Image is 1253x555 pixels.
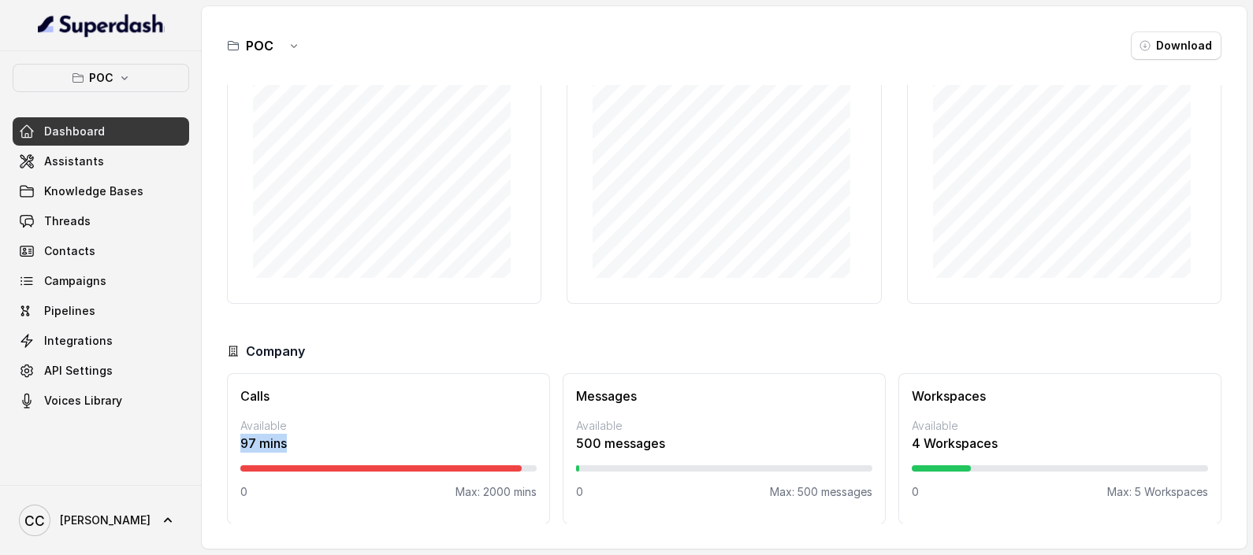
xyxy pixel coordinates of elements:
span: Threads [44,213,91,229]
p: Available [912,418,1208,434]
span: Assistants [44,154,104,169]
span: [PERSON_NAME] [60,512,151,528]
p: 0 [576,484,583,500]
p: Available [576,418,872,434]
span: Integrations [44,333,113,349]
h3: Calls [240,387,537,405]
a: [PERSON_NAME] [13,498,189,542]
h3: POC [246,36,273,55]
a: Campaigns [13,267,189,295]
span: Dashboard [44,124,105,139]
a: Knowledge Bases [13,177,189,205]
p: Max: 5 Workspaces [1107,484,1208,500]
p: 97 mins [240,434,537,453]
p: 4 Workspaces [912,434,1208,453]
h3: Messages [576,387,872,405]
p: Max: 500 messages [770,484,872,500]
a: Pipelines [13,297,189,325]
a: API Settings [13,357,189,385]
span: Campaigns [44,273,106,289]
span: Pipelines [44,303,95,319]
h3: Workspaces [912,387,1208,405]
a: Threads [13,207,189,235]
p: 0 [912,484,919,500]
span: API Settings [44,363,113,379]
img: light.svg [38,13,165,38]
p: Available [240,418,537,434]
h3: Company [246,342,305,361]
a: Dashboard [13,117,189,146]
a: Assistants [13,147,189,176]
p: POC [89,68,113,87]
span: Contacts [44,243,95,259]
a: Voices Library [13,387,189,415]
text: CC [24,512,45,529]
span: Knowledge Bases [44,183,143,199]
a: Integrations [13,327,189,355]
span: Voices Library [44,393,122,409]
button: Download [1131,31,1221,60]
a: Contacts [13,237,189,265]
p: Max: 2000 mins [455,484,537,500]
p: 0 [240,484,247,500]
button: POC [13,64,189,92]
p: 500 messages [576,434,872,453]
